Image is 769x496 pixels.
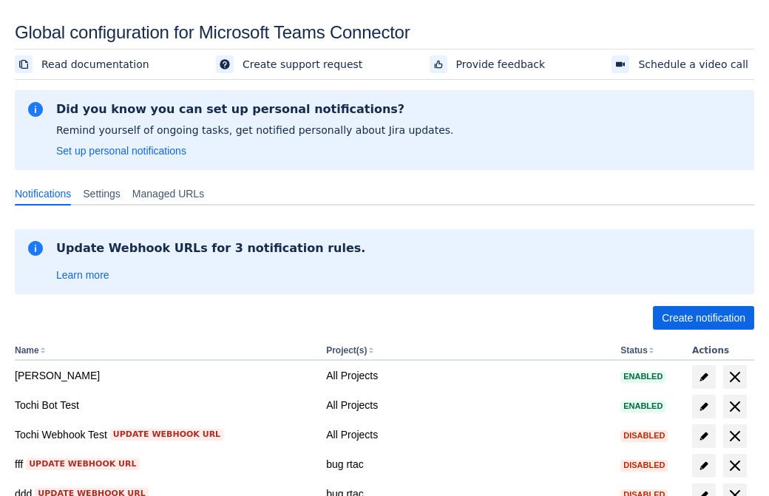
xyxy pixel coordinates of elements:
a: Learn more [56,268,109,282]
th: Actions [686,342,754,361]
span: Enabled [620,373,665,381]
span: edit [698,371,710,383]
span: Create notification [662,306,745,330]
span: Update webhook URL [113,429,220,441]
span: delete [726,368,744,386]
span: feedback [433,58,444,70]
span: information [27,101,44,118]
button: Name [15,345,39,356]
span: Schedule a video call [638,57,748,72]
button: Project(s) [326,345,367,356]
div: Tochi Webhook Test [15,427,314,442]
span: information [27,239,44,257]
span: edit [698,430,710,442]
span: delete [726,457,744,475]
div: Tochi Bot Test [15,398,314,412]
span: Provide feedback [456,57,546,72]
a: Set up personal notifications [56,143,186,158]
a: Provide feedback [430,55,552,73]
span: Enabled [620,402,665,410]
span: Notifications [15,186,71,201]
div: [PERSON_NAME] [15,368,314,383]
button: Create notification [653,306,754,330]
div: All Projects [326,427,609,442]
span: Settings [83,186,121,201]
div: bug rtac [326,457,609,472]
span: videoCall [614,58,626,70]
div: All Projects [326,368,609,383]
a: Schedule a video call [612,55,754,73]
button: Status [620,345,648,356]
span: delete [726,427,744,445]
div: All Projects [326,398,609,412]
div: Global configuration for Microsoft Teams Connector [15,22,754,43]
span: Disabled [620,432,668,440]
span: edit [698,401,710,412]
span: support [219,58,231,70]
span: Read documentation [41,57,149,72]
h2: Did you know you can set up personal notifications? [56,102,454,117]
a: Read documentation [15,55,155,73]
span: Create support request [243,57,362,72]
span: edit [698,460,710,472]
div: fff [15,457,314,472]
h2: Update Webhook URLs for 3 notification rules. [56,241,365,256]
span: delete [726,398,744,415]
a: Create support request [216,55,368,73]
p: Remind yourself of ongoing tasks, get notified personally about Jira updates. [56,123,454,137]
span: Update webhook URL [29,458,136,470]
span: Disabled [620,461,668,469]
span: Managed URLs [132,186,204,201]
span: documentation [18,58,30,70]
